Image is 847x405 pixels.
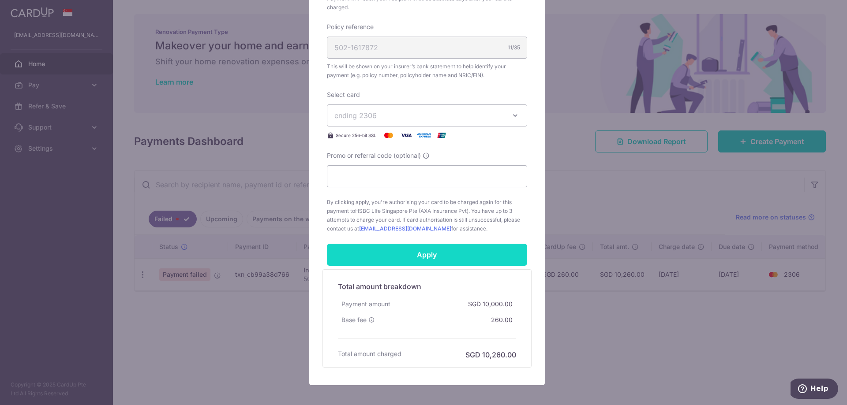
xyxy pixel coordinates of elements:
[327,244,527,266] input: Apply
[433,130,450,141] img: UnionPay
[508,43,520,52] div: 11/35
[327,90,360,99] label: Select card
[465,296,516,312] div: SGD 10,000.00
[334,111,377,120] span: ending 2306
[380,130,397,141] img: Mastercard
[338,281,516,292] h5: Total amount breakdown
[338,349,401,358] h6: Total amount charged
[327,198,527,233] span: By clicking apply, you're authorising your card to be charged again for this payment to . You hav...
[465,349,516,360] h6: SGD 10,260.00
[338,296,394,312] div: Payment amount
[327,22,374,31] label: Policy reference
[336,132,376,139] span: Secure 256-bit SSL
[415,130,433,141] img: American Express
[359,225,451,232] a: [EMAIL_ADDRESS][DOMAIN_NAME]
[397,130,415,141] img: Visa
[791,379,838,401] iframe: Opens a widget where you can find more information
[327,151,421,160] span: Promo or referral code (optional)
[355,208,468,214] span: HSBC LIfe Singapore Pte (AXA Insurance Pvt)
[327,104,527,126] button: ending 2306
[341,316,367,324] span: Base fee
[487,312,516,328] div: 260.00
[327,62,527,80] span: This will be shown on your insurer’s bank statement to help identify your payment (e.g. policy nu...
